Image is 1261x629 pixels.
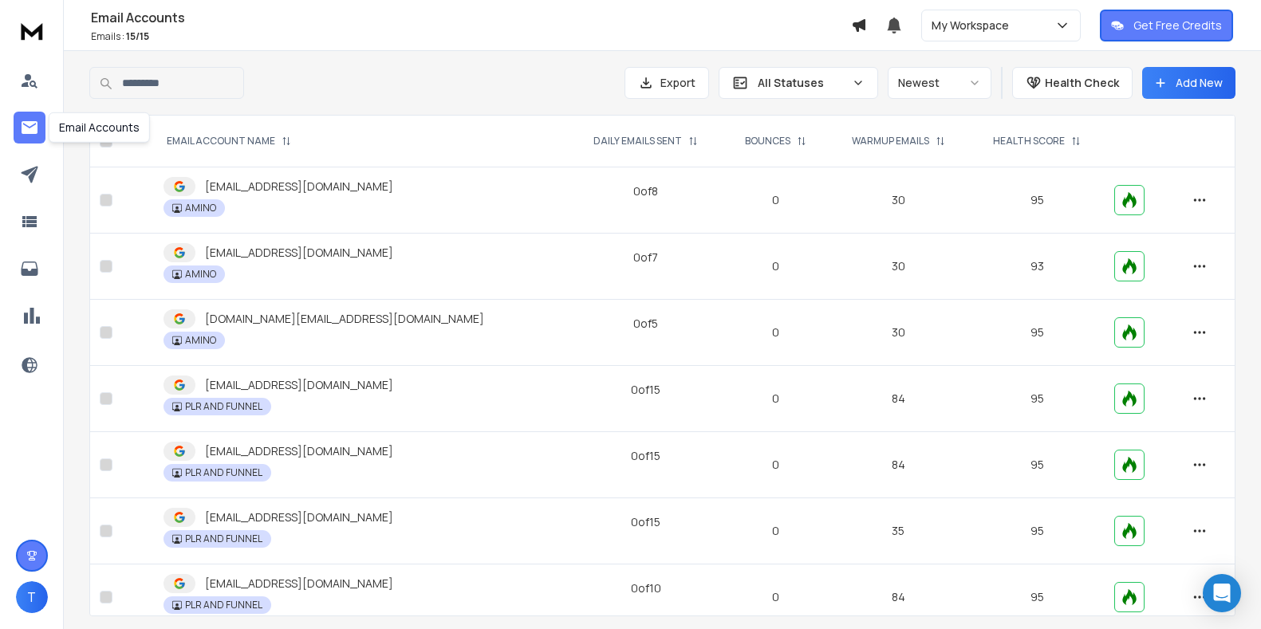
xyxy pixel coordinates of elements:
p: [EMAIL_ADDRESS][DOMAIN_NAME] [205,179,393,195]
p: DAILY EMAILS SENT [593,135,682,147]
p: PLR AND FUNNEL [185,466,262,479]
td: 95 [970,366,1105,432]
h1: Email Accounts [91,8,851,27]
div: 0 of 10 [631,580,661,596]
div: 0 of 7 [633,250,658,265]
p: [EMAIL_ADDRESS][DOMAIN_NAME] [205,245,393,261]
p: [EMAIL_ADDRESS][DOMAIN_NAME] [205,509,393,525]
td: 95 [970,498,1105,564]
p: WARMUP EMAILS [852,135,929,147]
td: 95 [970,300,1105,366]
div: 0 of 5 [633,316,658,332]
button: T [16,581,48,613]
p: HEALTH SCORE [993,135,1065,147]
button: Newest [888,67,991,99]
p: [EMAIL_ADDRESS][DOMAIN_NAME] [205,443,393,459]
p: Get Free Credits [1133,18,1222,33]
td: 95 [970,167,1105,234]
div: 0 of 15 [631,448,660,464]
td: 30 [827,300,969,366]
div: 0 of 15 [631,382,660,398]
p: 0 [733,457,818,473]
p: PLR AND FUNNEL [185,599,262,611]
div: 0 of 15 [631,514,660,530]
p: PLR AND FUNNEL [185,400,262,413]
div: EMAIL ACCOUNT NAME [167,135,291,147]
p: All Statuses [758,75,845,91]
button: Export [625,67,709,99]
p: 0 [733,324,818,340]
p: Health Check [1045,75,1119,91]
p: AMINO [185,202,216,214]
p: [EMAIL_ADDRESS][DOMAIN_NAME] [205,377,393,393]
div: Email Accounts [49,112,150,143]
p: 0 [733,391,818,407]
td: 35 [827,498,969,564]
p: My Workspace [932,18,1015,33]
img: logo [16,16,48,45]
div: 0 of 8 [633,183,658,199]
p: 0 [733,192,818,208]
p: BOUNCES [745,135,790,147]
p: PLR AND FUNNEL [185,533,262,545]
div: Open Intercom Messenger [1203,574,1241,612]
td: 93 [970,234,1105,300]
p: [DOMAIN_NAME][EMAIL_ADDRESS][DOMAIN_NAME] [205,311,484,327]
td: 84 [827,432,969,498]
p: [EMAIL_ADDRESS][DOMAIN_NAME] [205,576,393,592]
p: 0 [733,523,818,539]
td: 84 [827,366,969,432]
p: AMINO [185,334,216,347]
button: Get Free Credits [1100,10,1233,41]
td: 30 [827,234,969,300]
p: AMINO [185,268,216,281]
button: Health Check [1012,67,1133,99]
td: 30 [827,167,969,234]
td: 95 [970,432,1105,498]
span: 15 / 15 [126,29,149,43]
button: Add New [1142,67,1235,99]
p: 0 [733,589,818,605]
p: Emails : [91,30,851,43]
p: 0 [733,258,818,274]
